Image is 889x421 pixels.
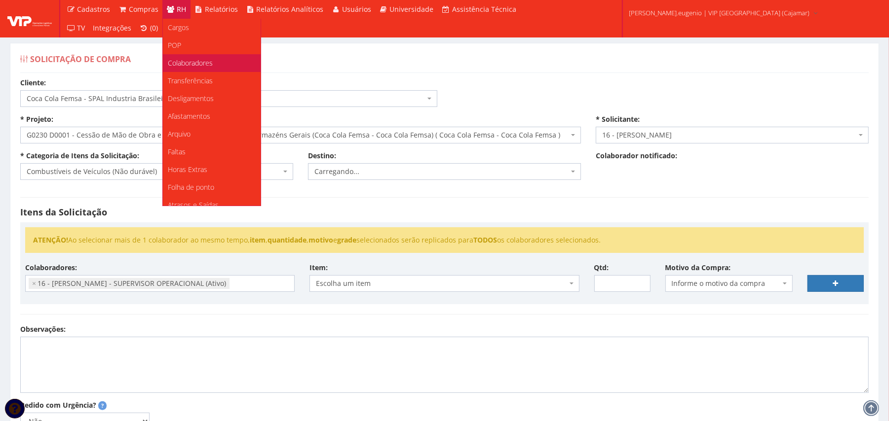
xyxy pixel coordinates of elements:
span: RH [177,4,187,14]
label: * Projeto: [20,114,53,124]
label: Motivo da Compra: [665,263,731,273]
strong: ? [101,402,104,409]
span: Carregando... [308,163,581,180]
span: Afastamentos [168,111,210,121]
span: POP [168,40,181,50]
label: Qtd: [594,263,609,273]
a: Faltas [163,143,261,161]
span: Coca Cola Femsa - SPAL Industria Brasileira de Bebidas S.A [27,94,425,104]
a: Horas Extras [163,161,261,178]
img: logo [7,11,52,26]
label: Colaborador notificado: [596,151,677,161]
label: Colaboradores: [25,263,77,273]
a: Cargos [163,19,261,36]
strong: grade [337,235,356,245]
a: Atrasos e Saídas Antecipadas [163,196,261,223]
span: Pedidos marcados como urgentes serão destacados com uma tarja vermelha e terão seu motivo de urgê... [98,401,107,410]
a: TV [63,19,89,37]
span: Carregando... [314,167,569,176]
span: Assistência Técnica [452,4,516,14]
label: Observações: [20,324,66,334]
span: Relatórios [205,4,238,14]
li: 16 - FELIPE DE SOUZA EUGENIO - SUPERVISOR OPERACIONAL (Ativo) [29,278,230,289]
span: Combustíveis de Veículos (Não durável) [27,167,281,176]
strong: motivo [309,235,333,245]
label: Cliente: [20,78,46,88]
span: G0230 D0001 - Cessão de Mão de Obra e Equipamentos - Logística e Armazéns Gerais (Coca Cola Femsa... [27,130,569,140]
span: [PERSON_NAME].eugenio | VIP [GEOGRAPHIC_DATA] (Cajamar) [629,8,810,18]
a: Desligamentos [163,90,261,107]
span: Faltas [168,147,186,156]
span: Arquivo [168,129,191,139]
span: × [32,279,36,288]
span: Horas Extras [168,165,207,174]
span: TV [77,23,85,33]
span: Coca Cola Femsa - SPAL Industria Brasileira de Bebidas S.A [20,90,437,107]
span: Atrasos e Saídas Antecipadas [168,200,219,218]
a: Afastamentos [163,107,261,125]
a: POP [163,36,261,54]
label: Pedido com Urgência? [20,400,96,410]
a: Transferências [163,72,261,90]
span: Colaboradores [168,58,213,68]
strong: TODOS [473,235,497,245]
label: Item: [309,263,328,273]
span: Escolha um item [316,279,567,288]
strong: quantidade [268,235,307,245]
strong: ATENÇÃO! [33,235,68,245]
a: Arquivo [163,125,261,143]
strong: Itens da Solicitação [20,206,107,218]
span: 16 - FELIPE DE SOUZA EUGENIO [596,127,869,143]
label: Destino: [308,151,336,161]
span: Compras [129,4,158,14]
span: 16 - FELIPE DE SOUZA EUGENIO [602,130,856,140]
li: Ao selecionar mais de 1 colaborador ao mesmo tempo, , , e selecionados serão replicados para os c... [33,235,856,245]
span: Relatórios Analíticos [257,4,324,14]
span: Transferências [168,76,213,85]
span: Universidade [390,4,434,14]
span: Folha de ponto [168,182,214,192]
span: Cadastros [77,4,111,14]
span: Usuários [342,4,371,14]
label: * Solicitante: [596,114,640,124]
span: G0230 D0001 - Cessão de Mão de Obra e Equipamentos - Logística e Armazéns Gerais (Coca Cola Femsa... [20,127,581,143]
span: Integrações [93,23,132,33]
label: * Categoria de Itens da Solicitação: [20,151,139,161]
span: Desligamentos [168,94,214,103]
a: Folha de ponto [163,178,261,196]
span: Informe o motivo da compra [672,279,780,288]
a: Integrações [89,19,136,37]
span: Escolha um item [309,275,579,292]
span: Cargos [168,23,189,32]
strong: item [250,235,266,245]
span: Informe o motivo da compra [665,275,793,292]
a: Colaboradores [163,54,261,72]
span: Solicitação de Compra [30,54,131,65]
span: Combustíveis de Veículos (Não durável) [20,163,293,180]
span: (0) [150,23,158,33]
a: (0) [136,19,162,37]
